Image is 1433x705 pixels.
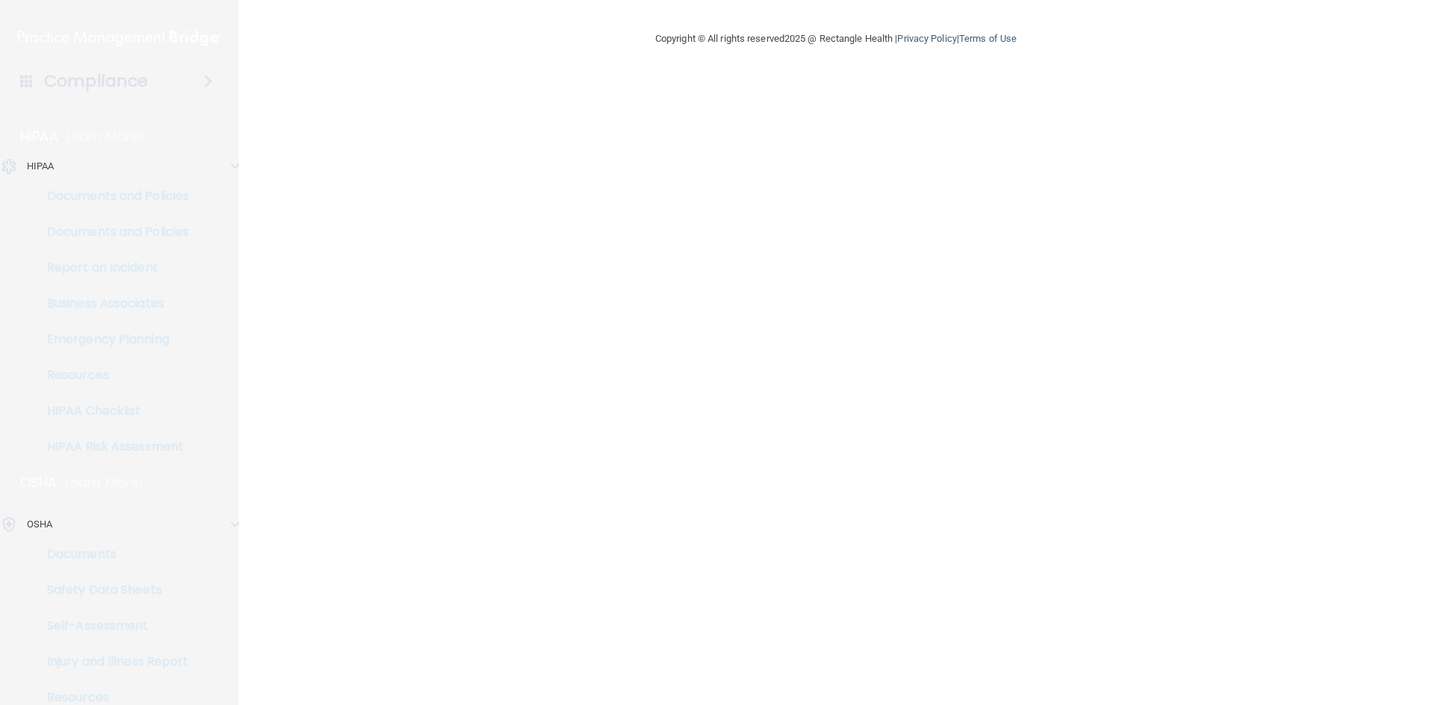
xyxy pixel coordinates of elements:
[10,296,213,311] p: Business Associates
[65,474,144,492] p: Learn More!
[10,260,213,275] p: Report an Incident
[44,71,148,92] h4: Compliance
[66,128,145,145] p: Learn More!
[959,33,1017,44] a: Terms of Use
[897,33,956,44] a: Privacy Policy
[563,15,1108,63] div: Copyright © All rights reserved 2025 @ Rectangle Health | |
[20,474,57,492] p: OSHA
[27,516,52,533] p: OSHA
[10,583,213,598] p: Safety Data Sheets
[18,23,221,53] img: PMB logo
[10,404,213,419] p: HIPAA Checklist
[27,157,54,175] p: HIPAA
[10,368,213,383] p: Resources
[10,439,213,454] p: HIPAA Risk Assessment
[10,690,213,705] p: Resources
[10,189,213,204] p: Documents and Policies
[10,547,213,562] p: Documents
[10,332,213,347] p: Emergency Planning
[10,618,213,633] p: Self-Assessment
[10,654,213,669] p: Injury and Illness Report
[20,128,58,145] p: HIPAA
[10,225,213,239] p: Documents and Policies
